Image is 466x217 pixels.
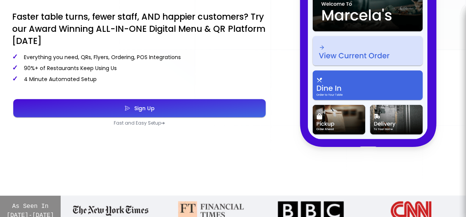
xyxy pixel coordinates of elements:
[12,53,267,61] p: Everything you need, QRs, Flyers, Ordering, POS Integrations
[13,99,266,117] button: Sign Up
[12,75,267,83] p: 4 Minute Automated Setup
[130,106,155,111] div: Sign Up
[12,120,267,126] p: Fast and Easy Setup ➜
[12,52,18,61] span: ✓
[12,63,18,72] span: ✓
[12,11,267,47] p: Faster table turns, fewer staff, AND happier customers? Try our Award Winning ALL-IN-ONE Digital ...
[12,64,267,72] p: 90%+ of Restaurants Keep Using Us
[12,74,18,83] span: ✓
